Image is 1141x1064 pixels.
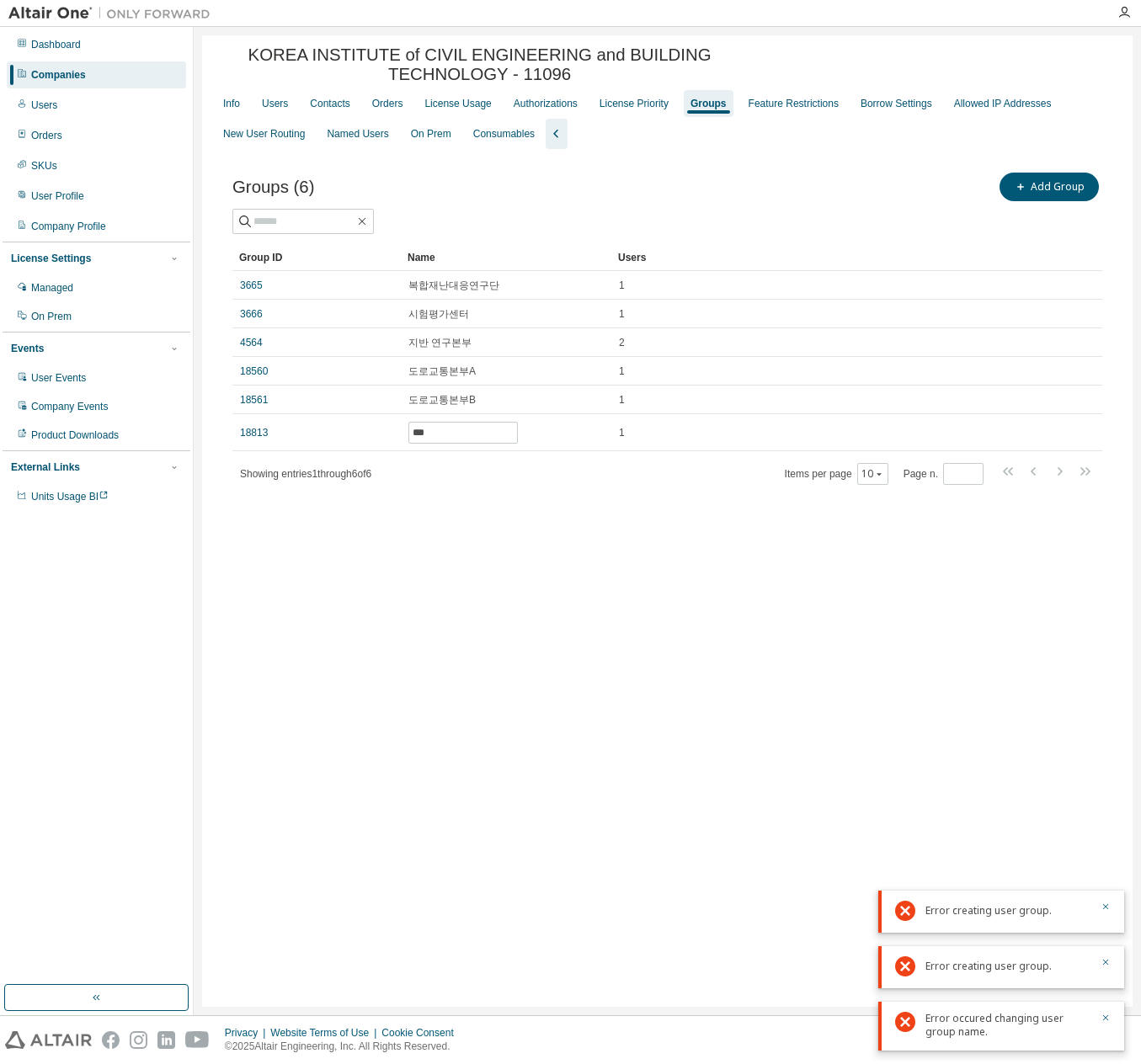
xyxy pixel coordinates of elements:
[31,38,81,51] div: Dashboard
[31,428,119,442] div: Product Downloads
[212,45,747,84] span: KOREA INSTITUTE of CIVIL ENGINEERING and BUILDING TECHNOLOGY - 11096
[31,159,57,173] div: SKUs
[925,901,1090,921] div: Error creating user group.
[5,1031,92,1049] img: altair_logo.svg
[232,178,314,197] span: Groups (6)
[619,364,625,378] span: 1
[11,342,44,355] div: Events
[31,189,84,203] div: User Profile
[240,468,371,480] span: Showing entries 1 through 6 of 6
[618,244,1055,271] div: Users
[102,1031,120,1049] img: facebook.svg
[31,98,57,112] div: Users
[1000,173,1099,201] button: Add Group
[130,1031,147,1049] img: instagram.svg
[749,97,839,110] div: Feature Restrictions
[31,129,62,142] div: Orders
[225,1026,270,1040] div: Privacy
[408,279,499,292] span: 복합재난대응연구단
[185,1031,210,1049] img: youtube.svg
[240,336,263,349] a: 4564
[600,97,669,110] div: License Priority
[240,279,263,292] a: 3665
[270,1026,381,1040] div: Website Terms of Use
[327,127,388,141] div: Named Users
[381,1026,463,1040] div: Cookie Consent
[31,491,109,503] span: Units Usage BI
[8,5,219,22] img: Altair One
[925,956,1090,976] div: Error creating user group.
[262,97,288,110] div: Users
[223,127,305,141] div: New User Routing
[411,127,451,141] div: On Prem
[954,97,1052,110] div: Allowed IP Addresses
[925,1012,1090,1039] div: Error occured changing user group name.
[11,460,80,474] div: External Links
[619,426,625,439] span: 1
[372,97,403,110] div: Orders
[619,336,625,349] span: 2
[31,310,72,323] div: On Prem
[240,364,268,378] a: 18560
[619,279,625,292] span: 1
[11,252,91,265] div: License Settings
[424,97,491,110] div: License Usage
[225,1040,464,1054] p: © 2025 Altair Engineering, Inc. All Rights Reserved.
[514,97,578,110] div: Authorizations
[240,426,268,439] a: 18813
[240,393,268,407] a: 18561
[408,336,472,349] span: 지반 연구본부
[861,97,932,110] div: Borrow Settings
[31,68,86,82] div: Companies
[240,307,263,321] a: 3666
[408,393,476,407] span: 도로교통본부B
[31,371,86,385] div: User Events
[619,307,625,321] span: 1
[157,1031,175,1049] img: linkedin.svg
[904,463,984,485] span: Page n.
[310,97,349,110] div: Contacts
[223,97,240,110] div: Info
[785,463,888,485] span: Items per page
[31,281,73,295] div: Managed
[239,244,394,271] div: Group ID
[408,244,605,271] div: Name
[619,393,625,407] span: 1
[31,400,108,413] div: Company Events
[690,97,727,110] div: Groups
[31,220,106,233] div: Company Profile
[861,467,884,481] button: 10
[408,364,476,378] span: 도로교통본부A
[408,307,469,321] span: 시험평가센터
[473,127,535,141] div: Consumables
